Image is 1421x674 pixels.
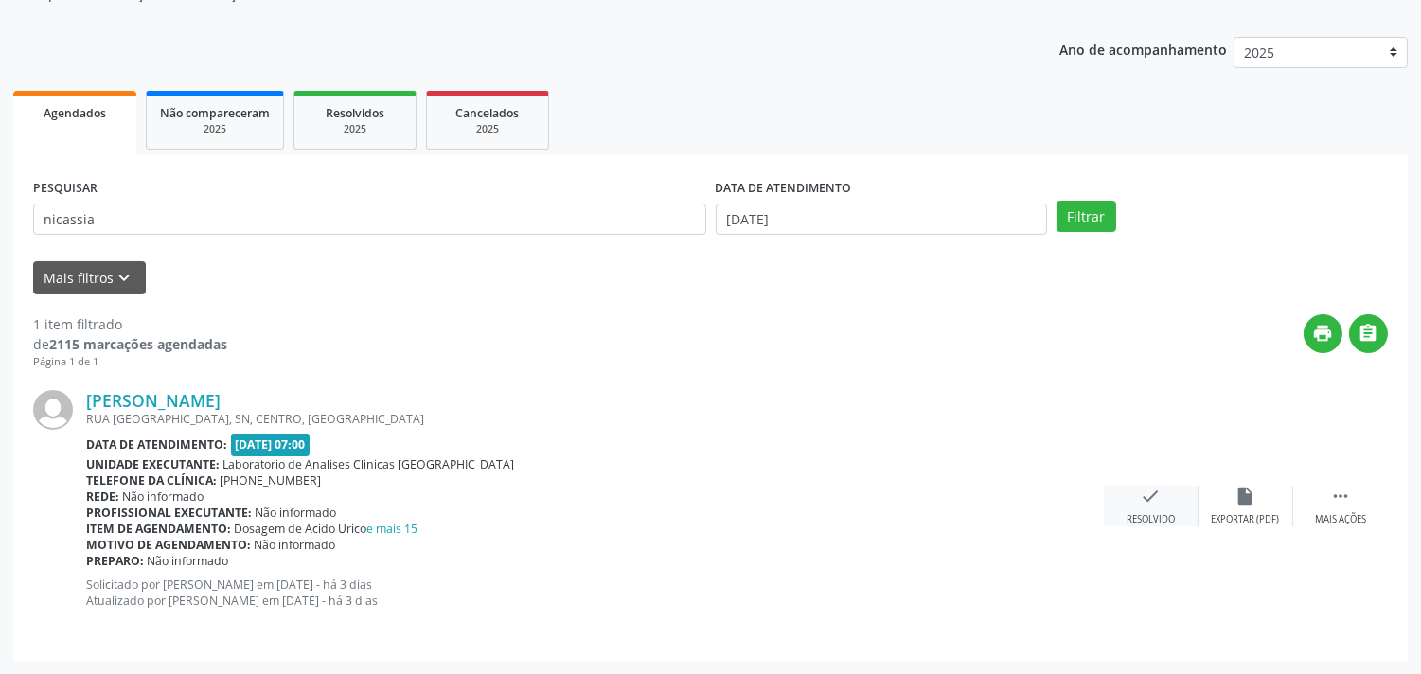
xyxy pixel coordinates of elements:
span: Não compareceram [160,105,270,121]
span: Não informado [255,537,336,553]
div: Resolvido [1127,513,1175,526]
div: de [33,334,227,354]
b: Item de agendamento: [86,521,231,537]
div: Exportar (PDF) [1212,513,1280,526]
b: Telefone da clínica: [86,472,217,488]
img: img [33,390,73,430]
b: Profissional executante: [86,505,252,521]
b: Data de atendimento: [86,436,227,452]
span: [DATE] 07:00 [231,434,311,455]
button:  [1349,314,1388,353]
input: Nome, CNS [33,204,706,236]
label: DATA DE ATENDIMENTO [716,174,852,204]
a: [PERSON_NAME] [86,390,221,411]
p: Solicitado por [PERSON_NAME] em [DATE] - há 3 dias Atualizado por [PERSON_NAME] em [DATE] - há 3 ... [86,576,1104,609]
div: 2025 [308,122,402,136]
b: Rede: [86,488,119,505]
span: Agendados [44,105,106,121]
button: print [1304,314,1342,353]
span: Não informado [256,505,337,521]
span: Dosagem de Acido Urico [235,521,418,537]
i: insert_drive_file [1235,486,1256,506]
span: Resolvidos [326,105,384,121]
div: 2025 [440,122,535,136]
a: e mais 15 [367,521,418,537]
strong: 2115 marcações agendadas [49,335,227,353]
span: [PHONE_NUMBER] [221,472,322,488]
i:  [1359,323,1379,344]
div: Mais ações [1315,513,1366,526]
div: Página 1 de 1 [33,354,227,370]
i:  [1330,486,1351,506]
button: Filtrar [1057,201,1116,233]
i: print [1313,323,1334,344]
b: Motivo de agendamento: [86,537,251,553]
div: 1 item filtrado [33,314,227,334]
input: Selecione um intervalo [716,204,1047,236]
span: Laboratorio de Analises Clinicas [GEOGRAPHIC_DATA] [223,456,515,472]
span: Cancelados [456,105,520,121]
div: 2025 [160,122,270,136]
p: Ano de acompanhamento [1059,37,1227,61]
label: PESQUISAR [33,174,98,204]
b: Unidade executante: [86,456,220,472]
button: Mais filtroskeyboard_arrow_down [33,261,146,294]
div: RUA [GEOGRAPHIC_DATA], SN, CENTRO, [GEOGRAPHIC_DATA] [86,411,1104,427]
b: Preparo: [86,553,144,569]
i: check [1141,486,1162,506]
i: keyboard_arrow_down [115,268,135,289]
span: Não informado [123,488,204,505]
span: Não informado [148,553,229,569]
